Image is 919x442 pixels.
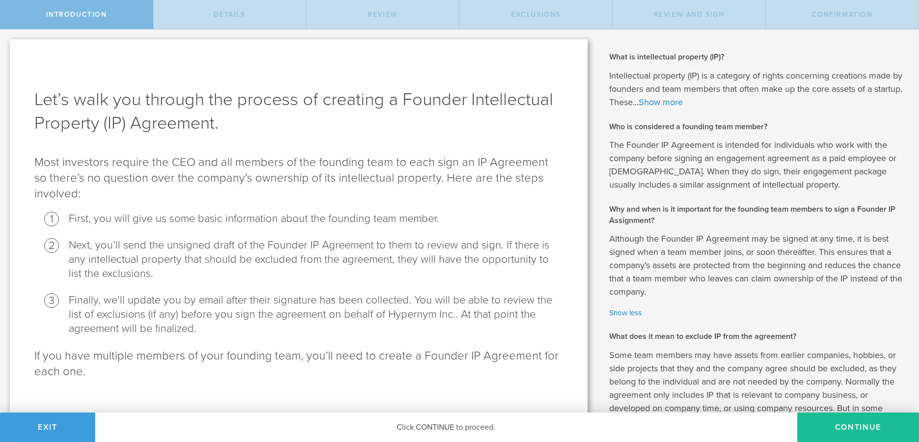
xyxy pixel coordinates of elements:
a: Show more [639,97,683,108]
li: First, you will give us some basic information about the founding team member. [69,212,563,226]
h1: Let’s walk you through the process of creating a Founder Intellectual Property (IP) Agreement. [34,88,563,135]
span: Details [214,10,245,19]
span: Exclusions [511,10,561,19]
li: Finally, we’ll update you by email after their signature has been collected. You will be able to ... [69,293,563,336]
button: Continue [797,413,919,442]
h2: What does it mean to exclude IP from the agreement? [609,331,904,342]
h2: Who is considered a founding team member? [609,121,904,132]
p: Although the Founder IP Agreement may be signed at any time, it is best signed when a team member... [609,232,904,299]
span: Confirmation [812,10,873,19]
p: The Founder IP Agreement is intended for individuals who work with the company before signing an ... [609,138,904,192]
span: Introduction [46,10,107,19]
a: Show less [609,307,904,319]
p: Most investors require the CEO and all members of the founding team to each sign an IP Agreement ... [34,155,563,202]
span: Review [368,10,398,19]
h2: Why and when is it important for the founding team members to sign a Founder IP Assignment? [609,204,904,226]
p: Intellectual property (IP) is a category of rights concerning creations made by founders and team... [609,69,904,109]
h2: What is intellectual property (IP)? [609,52,904,62]
p: If you have multiple members of your founding team, you’ll need to create a Founder IP Agreement ... [34,348,563,380]
li: Next, you’ll send the unsigned draft of the Founder IP Agreement to them to review and sign. If t... [69,238,563,281]
span: Review and Sign [654,10,725,19]
div: Click CONTINUE to proceed. [95,413,797,442]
